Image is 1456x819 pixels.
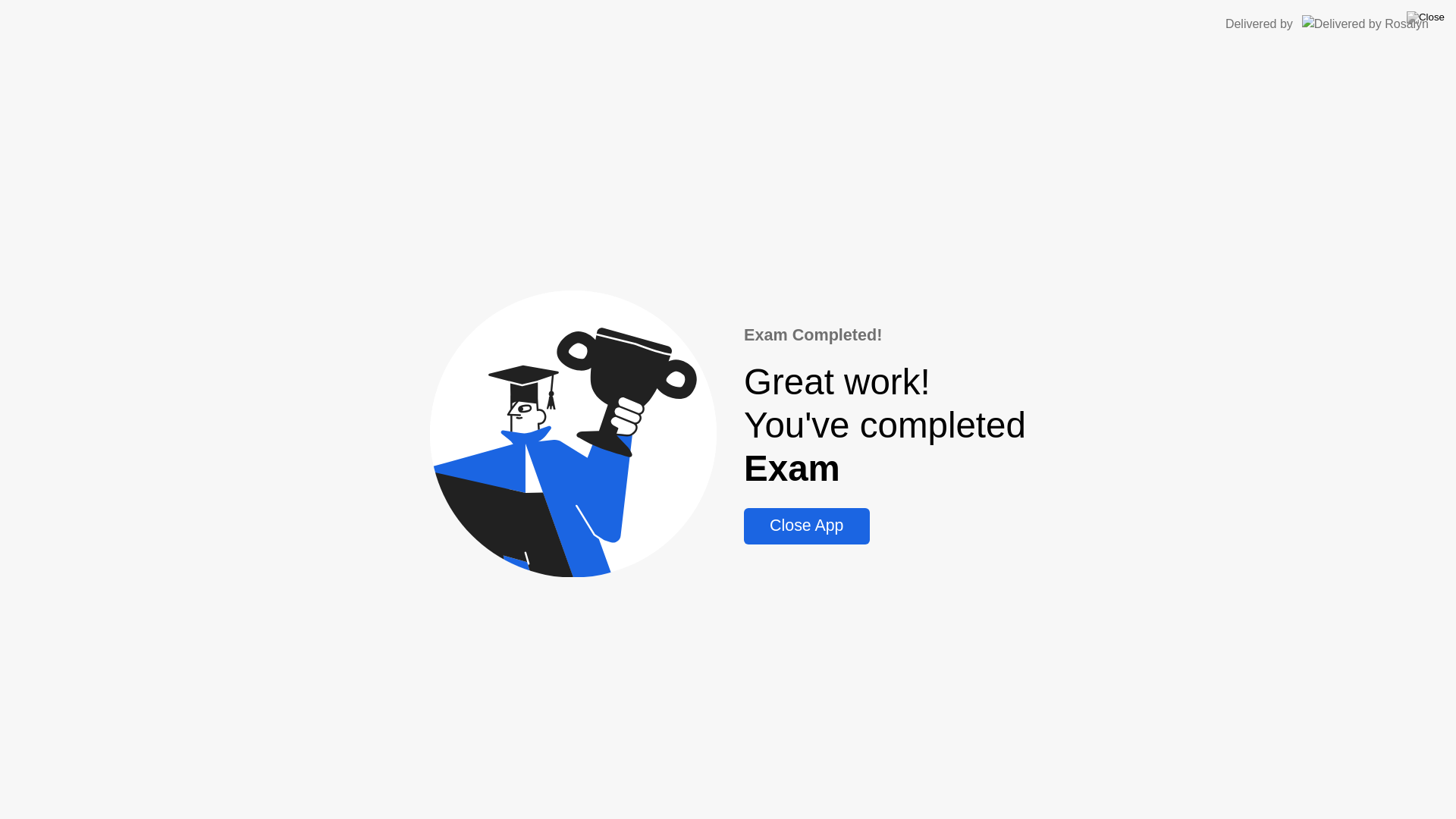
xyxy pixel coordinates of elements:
div: Exam Completed! [744,323,1026,347]
button: Close App [744,508,869,544]
b: Exam [744,448,840,488]
div: Close App [748,516,864,535]
img: Delivered by Rosalyn [1302,15,1429,33]
div: Delivered by [1225,15,1293,33]
img: Close [1407,11,1445,24]
div: Great work! You've completed [744,360,1026,490]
